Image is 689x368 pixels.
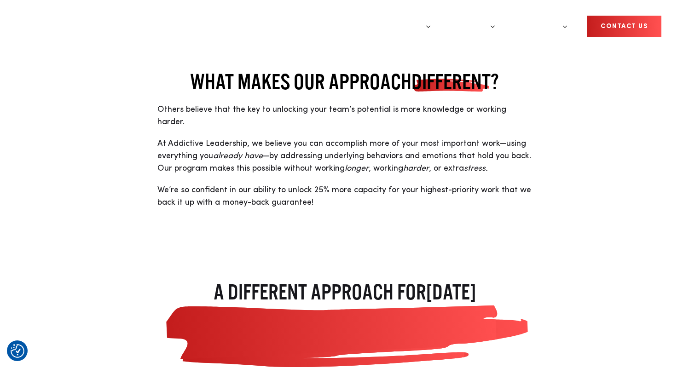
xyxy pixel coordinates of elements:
[157,186,531,207] span: We’re so confident in our ability to unlock 25% more capacity for your highest-priority work that...
[11,344,24,358] button: Consent Preferences
[28,17,83,36] a: Home
[403,164,429,172] em: harder
[11,344,24,358] img: Revisit consent button
[411,69,491,94] span: DIFFERENT
[444,9,495,44] a: Speaking
[298,9,371,44] a: Our Approach
[587,16,661,37] a: CONTACT US
[464,164,488,172] em: stress.
[373,9,431,44] a: Programs
[157,69,532,94] h2: WHAT MAKES OUR APPROACH ?
[508,9,568,44] a: Resources
[157,105,506,126] span: Others believe that the key to unlocking your team’s potential is more knowledge or working harder.
[345,164,369,172] em: longer
[157,139,531,172] span: At Addictive Leadership, we believe you can accomplish more of your most important work—using eve...
[213,152,263,160] em: already have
